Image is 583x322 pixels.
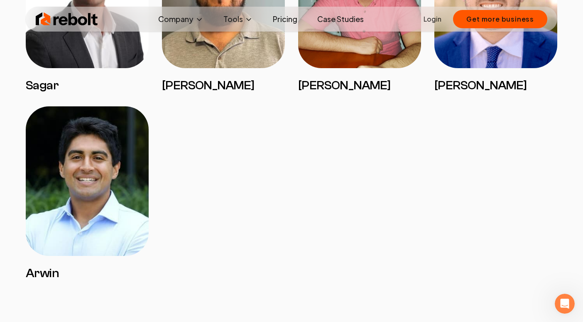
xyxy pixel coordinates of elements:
a: Case Studies [311,11,370,27]
button: Get more business [453,10,547,28]
img: Arwin [26,106,149,256]
a: Pricing [266,11,304,27]
h3: Sagar [26,78,149,93]
h3: [PERSON_NAME] [298,78,421,93]
h3: Arwin [26,266,149,281]
button: Company [152,11,210,27]
img: Rebolt Logo [36,11,98,27]
iframe: Intercom live chat [555,294,575,314]
h3: [PERSON_NAME] [434,78,557,93]
h3: [PERSON_NAME] [162,78,285,93]
a: Login [424,14,441,24]
button: Tools [217,11,260,27]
